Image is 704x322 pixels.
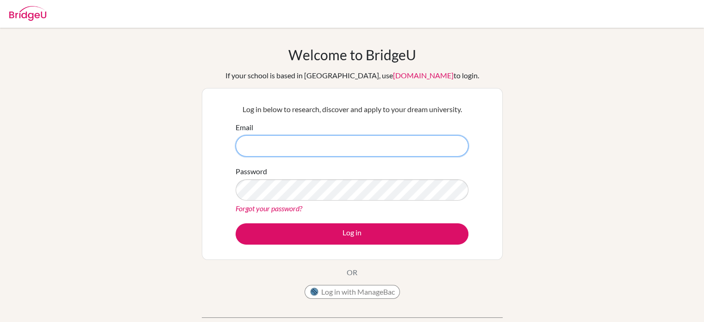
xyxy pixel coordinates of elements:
label: Email [236,122,253,133]
h1: Welcome to BridgeU [288,46,416,63]
div: If your school is based in [GEOGRAPHIC_DATA], use to login. [225,70,479,81]
label: Password [236,166,267,177]
a: Forgot your password? [236,204,302,213]
button: Log in [236,223,468,245]
a: [DOMAIN_NAME] [393,71,454,80]
p: OR [347,267,357,278]
button: Log in with ManageBac [305,285,400,299]
p: Log in below to research, discover and apply to your dream university. [236,104,468,115]
img: Bridge-U [9,6,46,21]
